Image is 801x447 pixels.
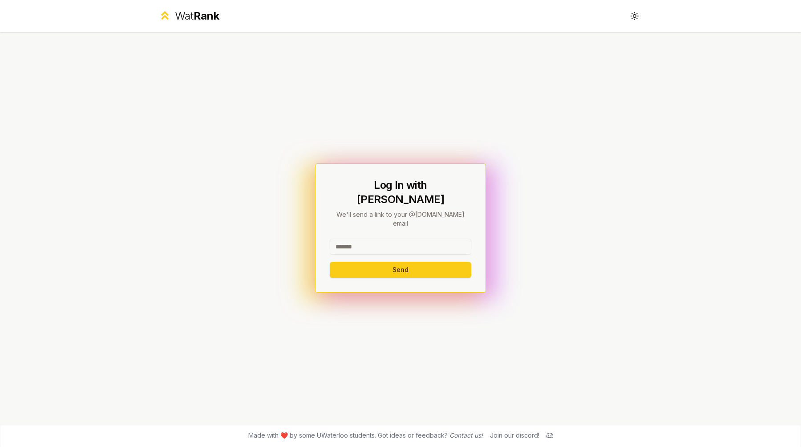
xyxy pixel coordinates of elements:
h1: Log In with [PERSON_NAME] [330,178,471,207]
span: Made with ❤️ by some UWaterloo students. Got ideas or feedback? [248,431,483,440]
div: Join our discord! [490,431,539,440]
a: Contact us! [449,431,483,439]
a: WatRank [158,9,219,23]
div: Wat [175,9,219,23]
p: We'll send a link to your @[DOMAIN_NAME] email [330,210,471,228]
button: Send [330,262,471,278]
span: Rank [194,9,219,22]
